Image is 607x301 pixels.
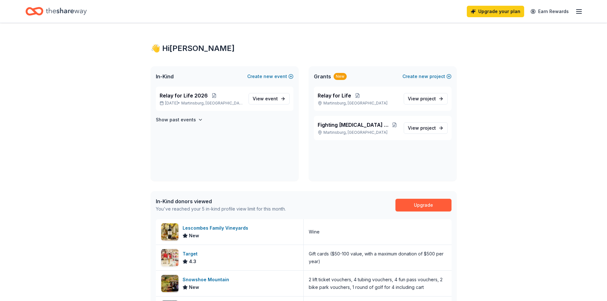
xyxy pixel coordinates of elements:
[402,73,452,80] button: Createnewproject
[156,197,286,205] div: In-Kind donors viewed
[419,73,428,80] span: new
[467,6,524,17] a: Upgrade your plan
[527,6,573,17] a: Earn Rewards
[161,249,178,266] img: Image for Target
[318,130,399,135] p: Martinsburg, [GEOGRAPHIC_DATA]
[160,101,243,106] p: [DATE] •
[265,96,278,101] span: event
[183,276,232,283] div: Snowshoe Mountain
[318,101,399,106] p: Martinsburg, [GEOGRAPHIC_DATA]
[420,125,436,131] span: project
[151,43,457,54] div: 👋 Hi [PERSON_NAME]
[25,4,87,19] a: Home
[189,258,196,265] span: 4.3
[253,95,278,103] span: View
[404,93,448,104] a: View project
[318,121,390,129] span: Fighting [MEDICAL_DATA] One Step at a Time
[408,95,436,103] span: View
[395,199,452,211] a: Upgrade
[156,73,174,80] span: In-Kind
[156,116,196,124] h4: Show past events
[183,250,200,258] div: Target
[314,73,331,80] span: Grants
[334,73,347,80] div: New
[408,124,436,132] span: View
[264,73,273,80] span: new
[309,250,446,265] div: Gift cards ($50-100 value, with a maximum donation of $500 per year)
[156,116,203,124] button: Show past events
[247,73,293,80] button: Createnewevent
[161,223,178,240] img: Image for Lescombes Family Vineyards
[161,275,178,292] img: Image for Snowshoe Mountain
[249,93,290,104] a: View event
[156,205,286,213] div: You've reached your 5 in-kind profile view limit for this month.
[160,92,208,99] span: Relay for Life 2026
[189,232,199,240] span: New
[309,276,446,291] div: 2 lift ticket vouchers, 4 tubing vouchers, 4 fun pass vouchers, 2 bike park vouchers, 1 round of ...
[183,224,251,232] div: Lescombes Family Vineyards
[420,96,436,101] span: project
[189,283,199,291] span: New
[181,101,243,106] span: Martinsburg, [GEOGRAPHIC_DATA]
[318,92,351,99] span: Relay for Life
[404,122,448,134] a: View project
[309,228,320,236] div: Wine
